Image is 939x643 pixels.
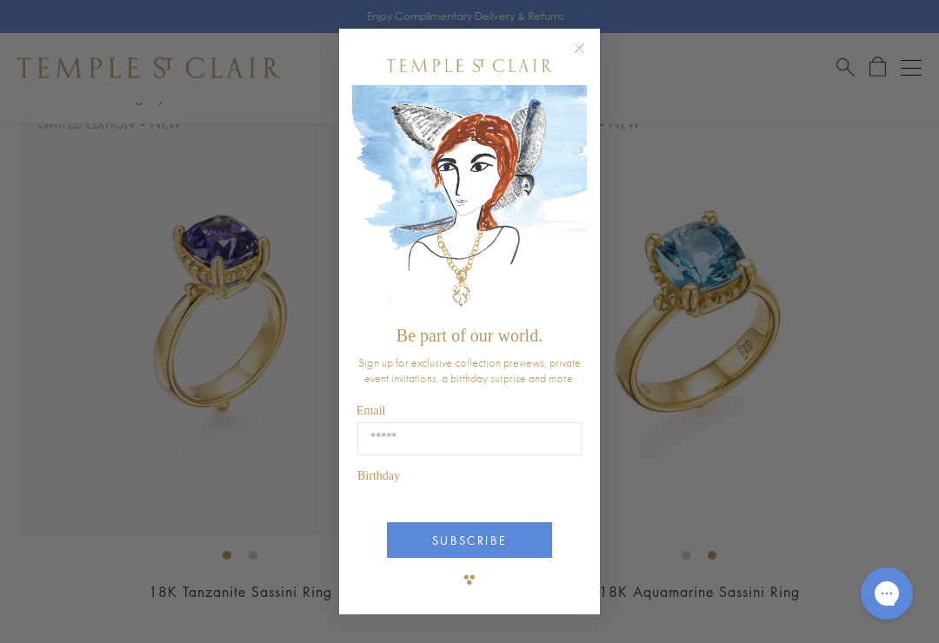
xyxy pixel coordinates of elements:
input: Email [357,422,582,455]
span: Email [356,404,385,417]
span: Birthday [357,469,400,482]
span: Sign up for exclusive collection previews, private event invitations, a birthday surprise and more. [358,355,581,386]
button: SUBSCRIBE [387,522,552,558]
img: TSC [452,562,487,597]
iframe: Gorgias live chat messenger [852,561,922,626]
img: Temple St. Clair [387,59,552,72]
img: c4a9eb12-d91a-4d4a-8ee0-386386f4f338.jpeg [352,85,587,317]
span: Be part of our world. [396,326,543,345]
button: Close dialog [577,46,599,68]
